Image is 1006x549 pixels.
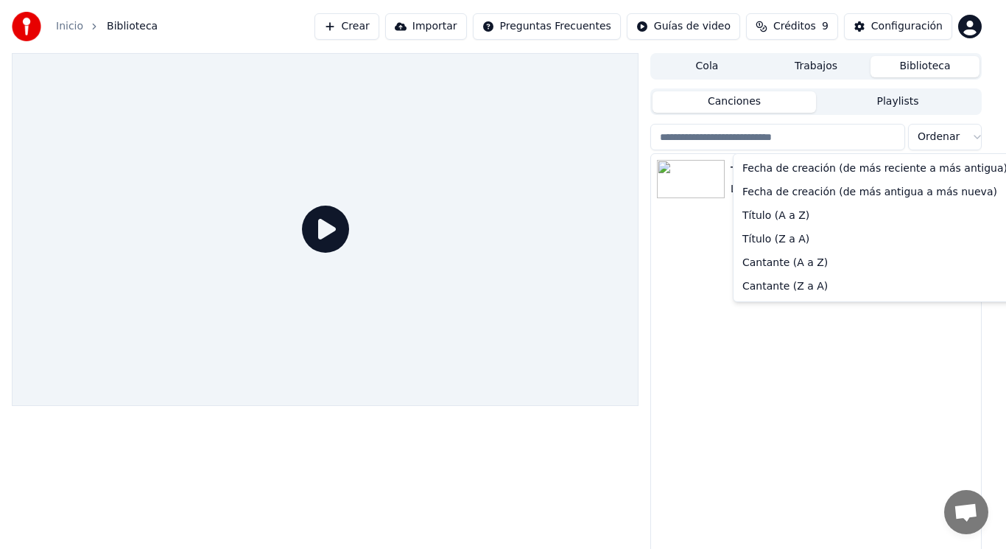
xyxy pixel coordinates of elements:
span: Título (A a Z) [742,209,809,223]
span: Título (Z a A) [742,232,809,247]
span: Cantante (Z a A) [742,279,828,294]
span: Fecha de creación (de más antigua a más nueva) [742,185,997,200]
span: Cantante (A a Z) [742,256,828,270]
